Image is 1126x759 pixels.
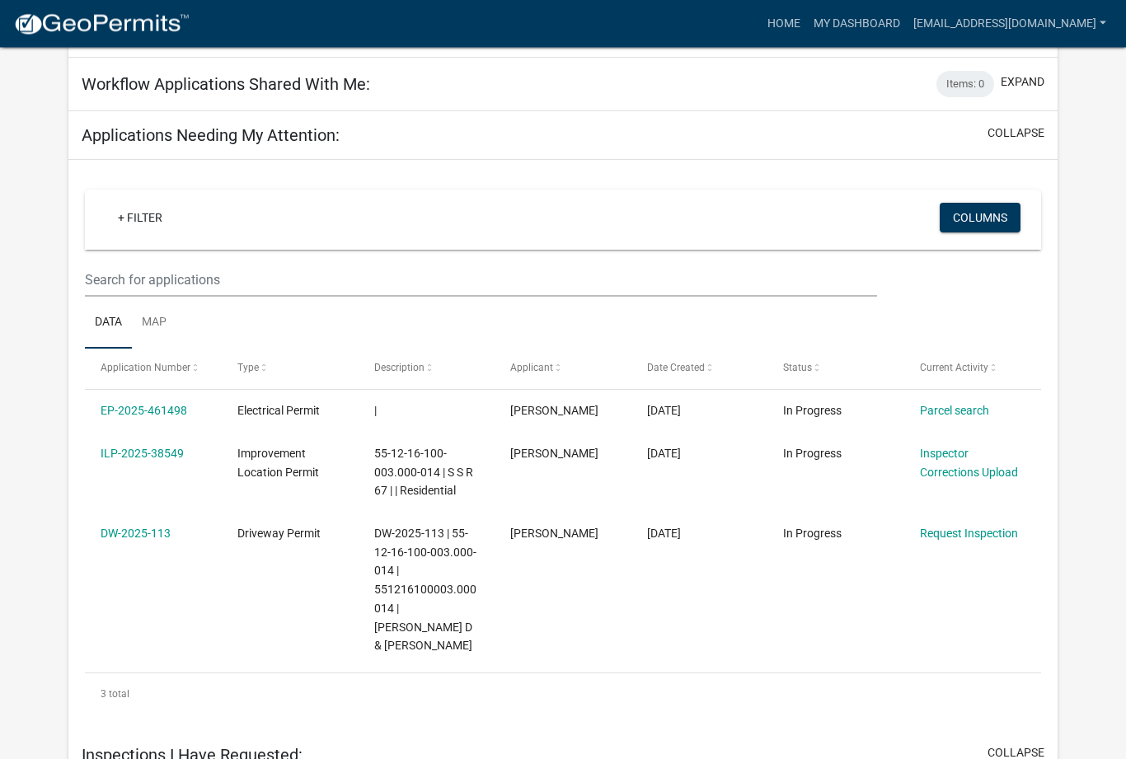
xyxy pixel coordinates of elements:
a: Inspector Corrections Upload [920,447,1018,480]
span: Applicant [510,363,553,374]
span: Chad Cooke [510,447,598,461]
datatable-header-cell: Applicant [495,349,631,389]
span: Status [783,363,812,374]
a: DW-2025-113 [101,527,171,541]
span: Driveway Permit [237,527,321,541]
button: Columns [940,204,1020,233]
a: Data [85,298,132,350]
span: 07/16/2025 [647,527,681,541]
datatable-header-cell: Current Activity [904,349,1041,389]
a: ILP-2025-38549 [101,447,184,461]
span: Date Created [647,363,705,374]
datatable-header-cell: Description [358,349,495,389]
datatable-header-cell: Status [767,349,904,389]
div: collapse [68,161,1057,732]
span: Type [237,363,259,374]
h5: Applications Needing My Attention: [82,126,340,146]
span: Application Number [101,363,190,374]
span: 55-12-16-100-003.000-014 | S S R 67 | | Residential [374,447,473,499]
datatable-header-cell: Type [222,349,359,389]
div: Items: 0 [936,72,994,98]
span: Current Activity [920,363,988,374]
a: EP-2025-461498 [101,405,187,418]
span: Electrical Permit [237,405,320,418]
a: Map [132,298,176,350]
span: In Progress [783,405,842,418]
span: Chad Cooke [510,527,598,541]
a: Parcel search [920,405,989,418]
input: Search for applications [85,264,877,298]
datatable-header-cell: Date Created [631,349,768,389]
button: expand [1001,74,1044,91]
span: 08/09/2025 [647,405,681,418]
span: 08/05/2025 [647,447,681,461]
h5: Workflow Applications Shared With Me: [82,75,370,95]
span: In Progress [783,527,842,541]
datatable-header-cell: Application Number [85,349,222,389]
a: [EMAIL_ADDRESS][DOMAIN_NAME] [907,8,1113,40]
span: Chad Cooke [510,405,598,418]
a: + Filter [105,204,176,233]
a: Home [761,8,807,40]
button: collapse [988,125,1044,143]
span: In Progress [783,447,842,461]
a: Request Inspection [920,527,1018,541]
span: DW-2025-113 | 55-12-16-100-003.000-014 | 551216100003.000014 | COOKE CHAD D & TAMARA S [374,527,476,654]
span: | [374,405,377,418]
div: 3 total [85,674,1040,715]
span: Improvement Location Permit [237,447,319,480]
span: Description [374,363,425,374]
a: My Dashboard [807,8,907,40]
